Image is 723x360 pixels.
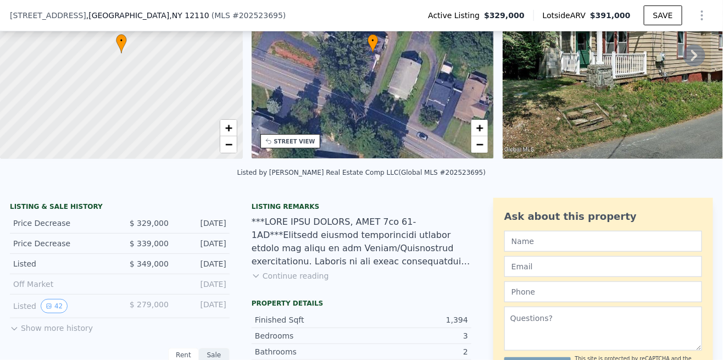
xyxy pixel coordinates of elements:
div: Price Decrease [13,238,111,249]
span: MLS [214,11,230,20]
span: − [225,137,232,151]
div: STREET VIEW [274,137,315,146]
div: [DATE] [177,238,226,249]
div: [DATE] [177,258,226,269]
div: Bathrooms [255,346,361,357]
button: View historical data [41,299,68,313]
button: Show Options [691,4,713,26]
div: 2 [361,346,468,357]
span: Lotside ARV [543,10,590,21]
span: [STREET_ADDRESS] [10,10,86,21]
span: $ 279,000 [130,300,169,309]
button: SAVE [644,5,682,25]
span: $391,000 [590,11,631,20]
button: Show more history [10,318,93,334]
div: Bedrooms [255,330,361,341]
span: − [476,137,483,151]
div: Listing remarks [252,202,471,211]
a: Zoom in [220,120,237,136]
div: 1,394 [361,314,468,325]
span: , NY 12110 [169,11,209,20]
div: LISTING & SALE HISTORY [10,202,230,213]
span: $ 329,000 [130,219,169,228]
div: Ask about this property [504,209,702,224]
a: Zoom in [471,120,488,136]
button: Continue reading [252,270,329,281]
input: Phone [504,281,702,302]
input: Name [504,231,702,252]
div: [DATE] [177,218,226,229]
div: Listed [13,258,111,269]
span: $329,000 [484,10,525,21]
span: • [368,36,379,46]
div: ***LORE IPSU DOLORS, AMET 7co 61-1AD***Elitsedd eiusmod temporincidi utlabor etdolo mag aliqu en ... [252,215,471,268]
div: 3 [361,330,468,341]
span: # 202523695 [232,11,283,20]
div: Listed by [PERSON_NAME] Real Estate Comp LLC (Global MLS #202523695) [237,169,486,176]
div: Property details [252,299,471,308]
div: • [368,34,379,53]
a: Zoom out [471,136,488,153]
div: [DATE] [177,299,226,313]
input: Email [504,256,702,277]
div: [DATE] [177,279,226,290]
span: + [476,121,483,135]
span: $ 339,000 [130,239,169,248]
span: , [GEOGRAPHIC_DATA] [86,10,209,21]
div: Finished Sqft [255,314,361,325]
span: $ 349,000 [130,259,169,268]
div: Off Market [13,279,111,290]
div: ( ) [212,10,286,21]
a: Zoom out [220,136,237,153]
div: Listed [13,299,111,313]
div: Price Decrease [13,218,111,229]
span: Active Listing [428,10,484,21]
div: • [116,34,127,53]
span: + [225,121,232,135]
span: • [116,36,127,46]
